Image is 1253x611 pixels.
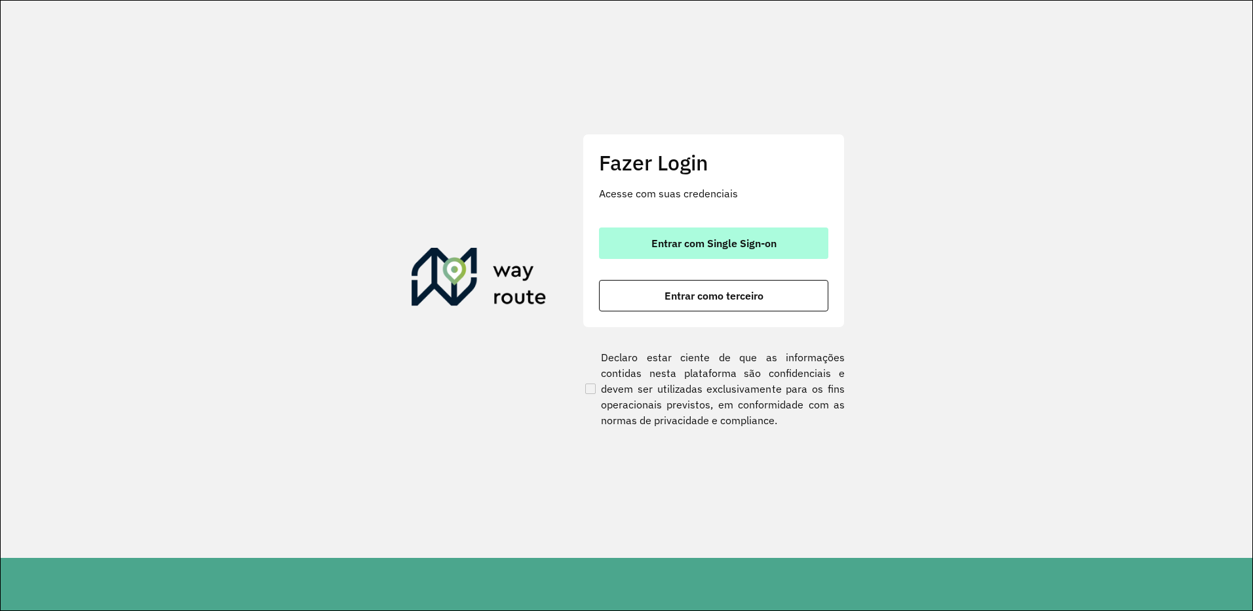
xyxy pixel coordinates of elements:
button: button [599,227,828,259]
span: Entrar como terceiro [665,290,763,301]
p: Acesse com suas credenciais [599,186,828,201]
img: Roteirizador AmbevTech [412,248,547,311]
button: button [599,280,828,311]
span: Entrar com Single Sign-on [651,238,777,248]
h2: Fazer Login [599,150,828,175]
label: Declaro estar ciente de que as informações contidas nesta plataforma são confidenciais e devem se... [583,349,845,428]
